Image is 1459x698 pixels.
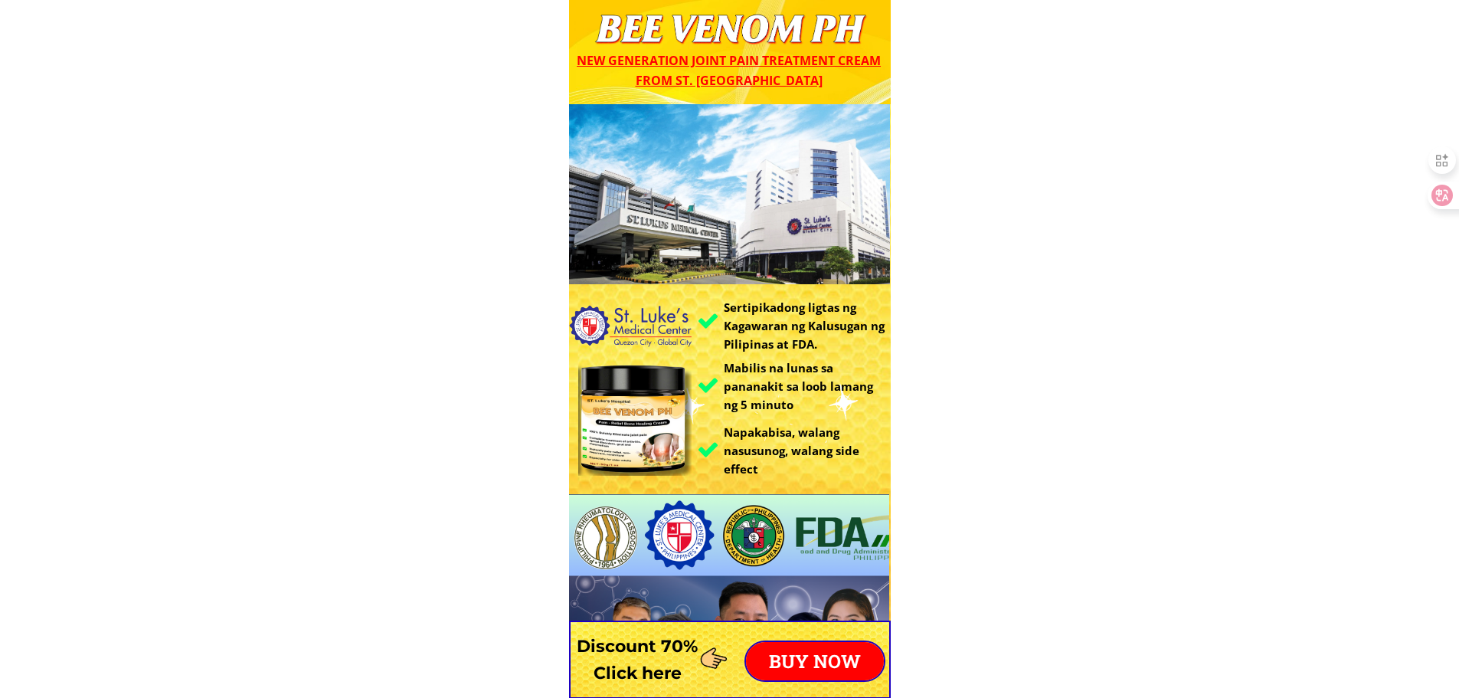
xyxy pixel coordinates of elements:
h3: Sertipikadong ligtas ng Kagawaran ng Kalusugan ng Pilipinas at FDA. [724,298,894,353]
h3: Napakabisa, walang nasusunog, walang side effect [724,423,890,478]
p: BUY NOW [746,642,884,680]
h3: Discount 70% Click here [569,633,706,687]
span: New generation joint pain treatment cream from St. [GEOGRAPHIC_DATA] [577,52,881,89]
h3: Mabilis na lunas sa pananakit sa loob lamang ng 5 minuto [724,359,886,414]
